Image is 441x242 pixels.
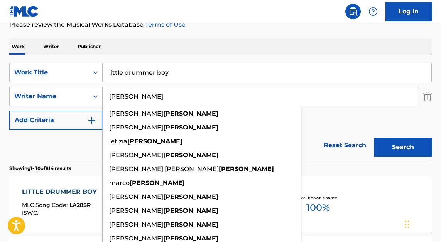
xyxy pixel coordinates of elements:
span: marco [109,179,130,187]
button: Search [374,138,432,157]
img: MLC Logo [9,6,39,17]
span: [PERSON_NAME] [109,221,163,228]
p: Showing 1 - 10 of 814 results [9,165,71,172]
strong: [PERSON_NAME] [163,110,218,117]
img: Delete Criterion [423,87,432,106]
span: [PERSON_NAME] [109,207,163,214]
span: ISWC : [22,209,40,216]
div: LITTLE DRUMMER BOY [22,187,101,197]
span: [PERSON_NAME] [109,124,163,131]
iframe: Chat Widget [402,205,441,242]
span: LA28SR [69,202,91,208]
a: LITTLE DRUMMER BOYMLC Song Code:LA28SRISWC:Writers (1)[PERSON_NAME]Recording Artists (1751)[PERSO... [9,176,432,234]
strong: [PERSON_NAME] [163,151,218,159]
div: Writer Name [14,92,84,101]
strong: [PERSON_NAME] [219,165,274,173]
a: Log In [385,2,432,21]
span: [PERSON_NAME] [PERSON_NAME] [109,165,219,173]
a: Reset Search [320,137,370,154]
img: search [348,7,358,16]
a: Terms of Use [144,21,186,28]
strong: [PERSON_NAME] [163,124,218,131]
span: MLC Song Code : [22,202,69,208]
div: Help [365,4,381,19]
span: [PERSON_NAME] [109,110,163,117]
a: Public Search [345,4,361,19]
img: 9d2ae6d4665cec9f34b9.svg [87,116,96,125]
span: [PERSON_NAME] [109,235,163,242]
strong: [PERSON_NAME] [130,179,185,187]
button: Add Criteria [9,111,103,130]
p: Total Known Shares: [297,195,339,201]
span: 100 % [306,201,330,215]
p: Work [9,39,27,55]
span: letizia [109,138,127,145]
strong: [PERSON_NAME] [163,207,218,214]
span: [PERSON_NAME] [109,193,163,200]
p: Please review the Musical Works Database [9,20,432,29]
p: Writer [41,39,61,55]
strong: [PERSON_NAME] [163,221,218,228]
strong: [PERSON_NAME] [127,138,182,145]
form: Search Form [9,63,432,161]
div: Work Title [14,68,84,77]
img: help [368,7,378,16]
p: Publisher [75,39,103,55]
span: [PERSON_NAME] [109,151,163,159]
strong: [PERSON_NAME] [163,193,218,200]
div: Drag [405,213,409,236]
strong: [PERSON_NAME] [163,235,218,242]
